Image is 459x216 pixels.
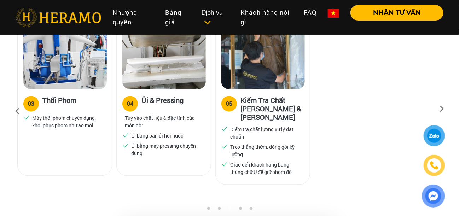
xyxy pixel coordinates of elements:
p: Tùy vào chất liệu & đặc tính của món đồ: [125,114,203,129]
h3: Ủi & Pressing [141,96,184,110]
button: 3 [226,206,233,214]
div: Dịch vụ [202,8,229,27]
a: Nhượng quyền [107,5,159,30]
img: checked.svg [23,114,30,121]
p: Ủi bằng bàn ủi hơi nước [131,132,183,139]
img: heramo-logo.png [16,8,101,27]
img: checked.svg [221,125,228,132]
img: checked.svg [122,132,129,138]
h3: Kiểm Tra Chất [PERSON_NAME] & [PERSON_NAME] [240,96,304,121]
button: NHẬN TƯ VẤN [350,5,443,21]
p: Treo thẳng thớm, đóng gói kỹ lưỡng [230,143,302,158]
div: 03 [28,99,34,108]
button: 2 [215,206,222,214]
img: checked.svg [221,143,228,150]
button: 4 [237,206,244,214]
h3: Thổi Phom [42,96,76,110]
p: Máy thổi phom chuyên dụng, khôi phục phom như áo mới [32,114,104,129]
a: FAQ [298,5,322,20]
img: heramo-quy-trinh-giat-hap-tieu-chuan-buoc-5 [221,23,305,89]
a: NHẬN TƯ VẤN [345,10,443,16]
img: checked.svg [221,161,228,167]
div: 05 [226,99,232,108]
p: Kiểm tra chất lượng xử lý đạt chuẩn [230,125,302,140]
a: Bảng giá [160,5,196,30]
img: subToggleIcon [204,19,211,26]
img: vn-flag.png [328,9,339,18]
a: Khách hàng nói gì [235,5,298,30]
img: phone-icon [430,161,438,170]
div: 04 [127,99,133,108]
p: Ủi bằng máy pressing chuyên dụng [131,142,203,157]
button: 5 [247,206,254,214]
button: 1 [205,206,212,214]
img: heramo-quy-trinh-giat-hap-tieu-chuan-buoc-3 [23,23,107,89]
img: checked.svg [122,142,129,148]
a: phone-icon [424,155,445,176]
p: Giao đến khách hàng bằng thùng chữ U để giữ phom đồ [230,161,302,176]
img: heramo-quy-trinh-giat-hap-tieu-chuan-buoc-4 [122,23,206,89]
